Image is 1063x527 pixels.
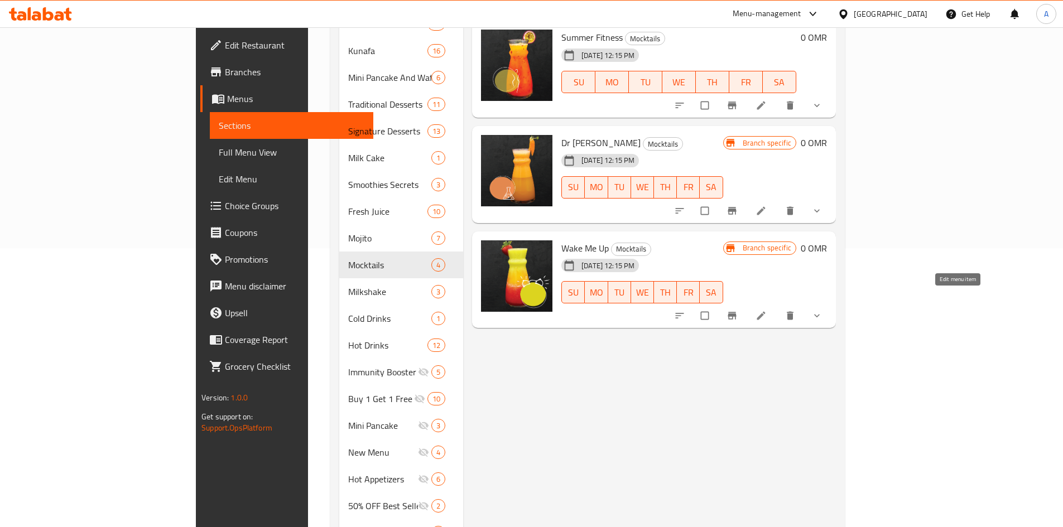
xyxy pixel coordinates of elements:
[200,85,373,112] a: Menus
[805,303,831,328] button: show more
[566,179,580,195] span: SU
[428,99,445,110] span: 11
[348,71,431,84] div: Mini Pancake And Waffles
[431,312,445,325] div: items
[418,447,429,458] svg: Inactive section
[643,137,683,151] div: Mocktails
[200,32,373,59] a: Edit Restaurant
[225,65,364,79] span: Branches
[432,501,445,511] span: 2
[756,100,769,111] a: Edit menu item
[348,472,418,486] div: Hot Appetizers
[720,93,747,118] button: Branch-specific-item
[428,340,445,351] span: 12
[734,74,758,90] span: FR
[210,112,373,139] a: Sections
[201,420,272,435] a: Support.OpsPlatform
[811,205,822,216] svg: Show Choices
[613,179,627,195] span: TU
[348,392,414,405] span: Buy 1 Get 1 Free Kunafa
[431,419,445,432] div: items
[811,100,822,111] svg: Show Choices
[704,284,718,301] span: SA
[577,155,639,166] span: [DATE] 12:15 PM
[608,281,631,303] button: TU
[414,393,425,404] svg: Inactive section
[613,284,627,301] span: TU
[801,240,827,256] h6: 0 OMR
[432,313,445,324] span: 1
[667,199,694,223] button: sort-choices
[348,446,418,459] span: New Menu
[561,134,641,151] span: Dr [PERSON_NAME]
[427,392,445,405] div: items
[210,139,373,166] a: Full Menu View
[339,332,464,359] div: Hot Drinks12
[225,226,364,239] span: Coupons
[654,281,677,303] button: TH
[418,366,429,378] svg: Inactive section
[677,281,700,303] button: FR
[633,74,658,90] span: TU
[432,153,445,163] span: 1
[201,409,253,424] span: Get support on:
[348,312,431,325] span: Cold Drinks
[636,284,650,301] span: WE
[662,71,696,93] button: WE
[348,151,431,165] span: Milk Cake
[428,394,445,404] span: 10
[811,310,822,321] svg: Show Choices
[428,46,445,56] span: 16
[428,126,445,137] span: 13
[431,365,445,379] div: items
[348,499,418,513] span: 50% OFF Best Sellers
[339,225,464,252] div: Mojito7
[432,447,445,458] span: 4
[200,326,373,353] a: Coverage Report
[589,179,603,195] span: MO
[481,30,552,101] img: Summer Fitness
[704,179,718,195] span: SA
[631,281,654,303] button: WE
[658,284,672,301] span: TH
[681,179,695,195] span: FR
[339,171,464,198] div: Smoothies Secrets3
[227,92,364,105] span: Menus
[339,466,464,492] div: Hot Appetizers6
[348,365,418,379] span: Immunity Booster Drinks
[720,199,747,223] button: Branch-specific-item
[643,138,682,151] span: Mocktails
[432,260,445,270] span: 4
[1044,8,1048,20] span: A
[348,285,431,298] span: Milkshake
[427,44,445,57] div: items
[561,71,595,93] button: SU
[225,38,364,52] span: Edit Restaurant
[339,305,464,332] div: Cold Drinks1
[230,390,248,405] span: 1.0.0
[577,260,639,271] span: [DATE] 12:15 PM
[432,287,445,297] span: 3
[629,71,662,93] button: TU
[729,71,763,93] button: FR
[561,29,623,46] span: Summer Fitness
[431,231,445,245] div: items
[566,284,580,301] span: SU
[348,124,427,138] div: Signature Desserts
[225,199,364,212] span: Choice Groups
[720,303,747,328] button: Branch-specific-item
[805,93,831,118] button: show more
[658,179,672,195] span: TH
[700,74,725,90] span: TH
[738,243,796,253] span: Branch specific
[756,205,769,216] a: Edit menu item
[348,231,431,245] span: Mojito
[431,285,445,298] div: items
[589,284,603,301] span: MO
